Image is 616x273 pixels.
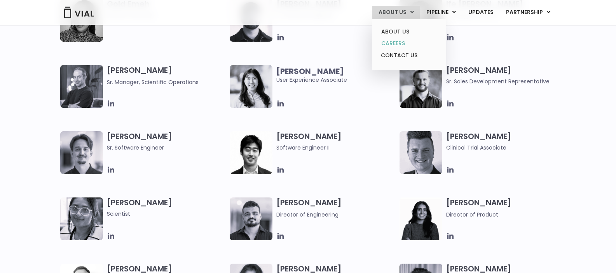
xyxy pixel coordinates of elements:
a: CAREERS [375,37,443,49]
span: Director of Product [446,211,498,218]
img: Smiling woman named Ira [400,197,442,240]
h3: [PERSON_NAME] [446,131,565,152]
h3: [PERSON_NAME] [107,65,226,86]
img: Vial Logo [63,7,94,18]
a: UPDATES [462,6,499,19]
a: PIPELINEMenu Toggle [420,6,462,19]
span: Director of Engineering [276,211,339,218]
span: Sr. Software Engineer [107,143,226,152]
h3: [PERSON_NAME] [107,131,226,152]
b: [PERSON_NAME] [276,66,344,77]
h3: [PERSON_NAME] [276,131,396,152]
span: Sr. Sales Development Representative [446,77,565,86]
h3: [PERSON_NAME] [446,197,565,219]
img: Headshot of smiling man named Collin [400,131,442,174]
span: Scientist [107,210,226,218]
img: Image of smiling man named Hugo [400,65,442,108]
img: Headshot of smiling woman named Anjali [60,197,103,240]
span: User Experience Associate [276,67,396,84]
a: CONTACT US [375,49,443,62]
span: Sr. Manager, Scientific Operations [107,78,199,86]
a: ABOUT USMenu Toggle [372,6,420,19]
a: ABOUT US [375,26,443,38]
img: Jason Zhang [230,131,272,174]
span: Clinical Trial Associate [446,143,565,152]
h3: [PERSON_NAME] [276,197,396,219]
img: Fran [60,131,103,174]
span: Software Engineer II [276,143,396,152]
h3: [PERSON_NAME] [107,197,226,218]
a: PARTNERSHIPMenu Toggle [500,6,557,19]
h3: [PERSON_NAME] [446,65,565,86]
img: Igor [230,197,272,240]
img: Headshot of smiling man named Jared [60,65,103,108]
